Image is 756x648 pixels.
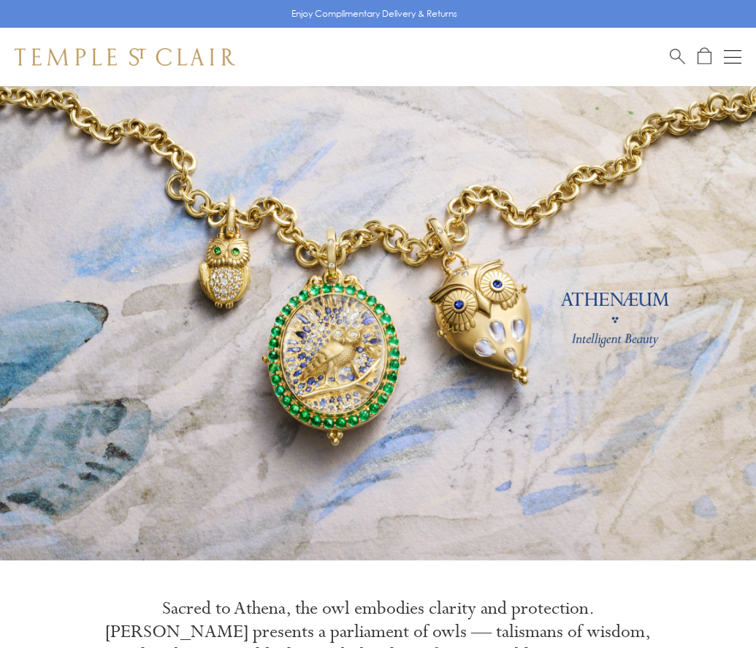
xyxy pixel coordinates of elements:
a: Open Shopping Bag [698,47,711,66]
a: Search [670,47,685,66]
p: Enjoy Complimentary Delivery & Returns [291,7,457,21]
img: Temple St. Clair [15,48,235,66]
button: Open navigation [724,48,741,66]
